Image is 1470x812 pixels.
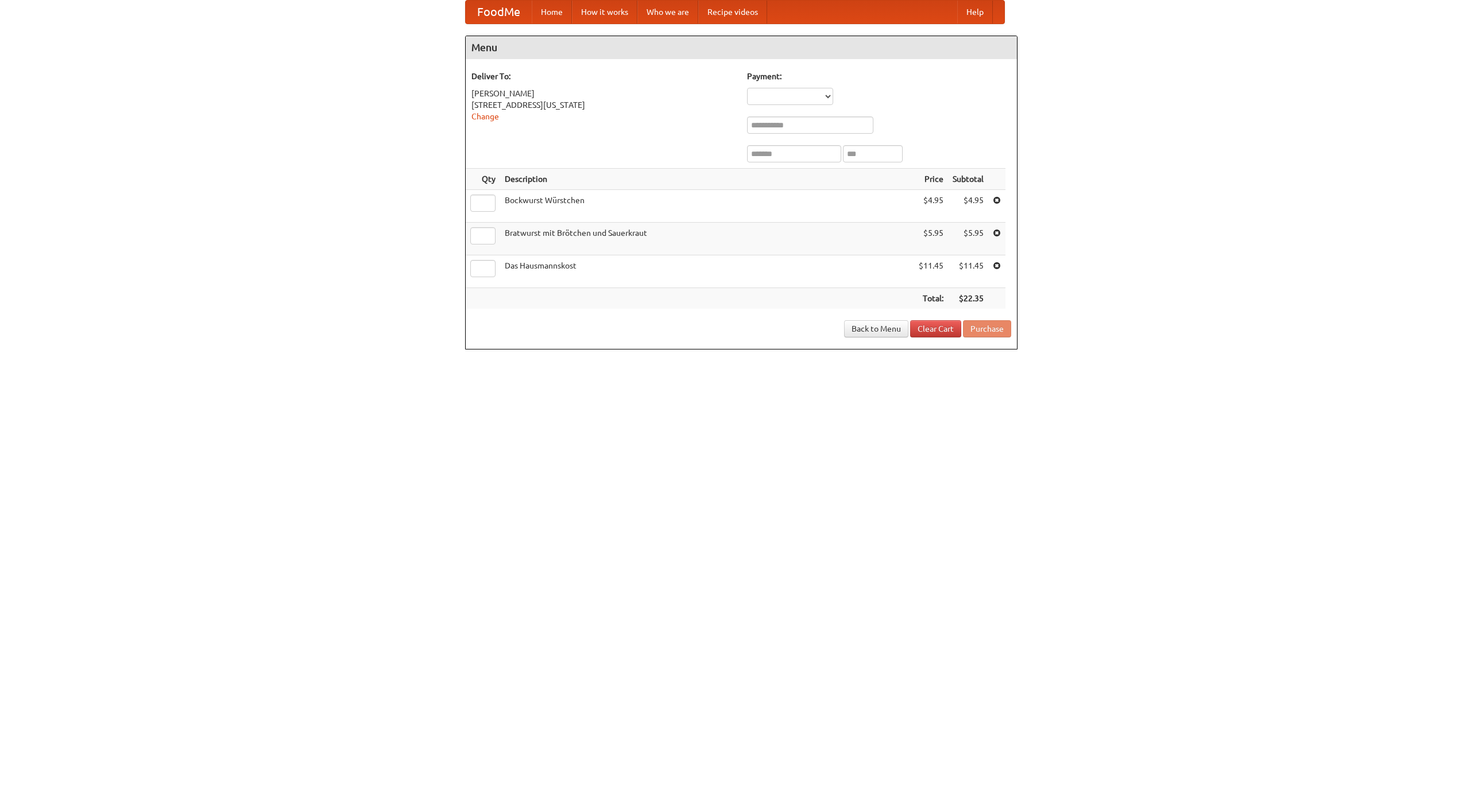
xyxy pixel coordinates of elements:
[466,169,500,190] th: Qty
[914,288,948,309] th: Total:
[948,223,988,255] td: $5.95
[948,255,988,288] td: $11.45
[914,223,948,255] td: $5.95
[471,71,736,82] h5: Deliver To:
[532,1,572,24] a: Home
[500,190,914,223] td: Bockwurst Würstchen
[963,320,1011,337] button: Purchase
[914,190,948,223] td: $4.95
[948,190,988,223] td: $4.95
[914,255,948,288] td: $11.45
[948,288,988,309] th: $22.35
[471,112,499,121] a: Change
[466,1,532,24] a: FoodMe
[844,320,908,337] a: Back to Menu
[698,1,767,24] a: Recipe videos
[572,1,637,24] a: How it works
[471,88,736,99] div: [PERSON_NAME]
[957,1,993,24] a: Help
[637,1,698,24] a: Who we are
[466,36,1017,59] h4: Menu
[747,71,1011,82] h5: Payment:
[914,169,948,190] th: Price
[948,169,988,190] th: Subtotal
[500,223,914,255] td: Bratwurst mit Brötchen und Sauerkraut
[500,169,914,190] th: Description
[500,255,914,288] td: Das Hausmannskost
[471,99,736,111] div: [STREET_ADDRESS][US_STATE]
[910,320,961,337] a: Clear Cart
